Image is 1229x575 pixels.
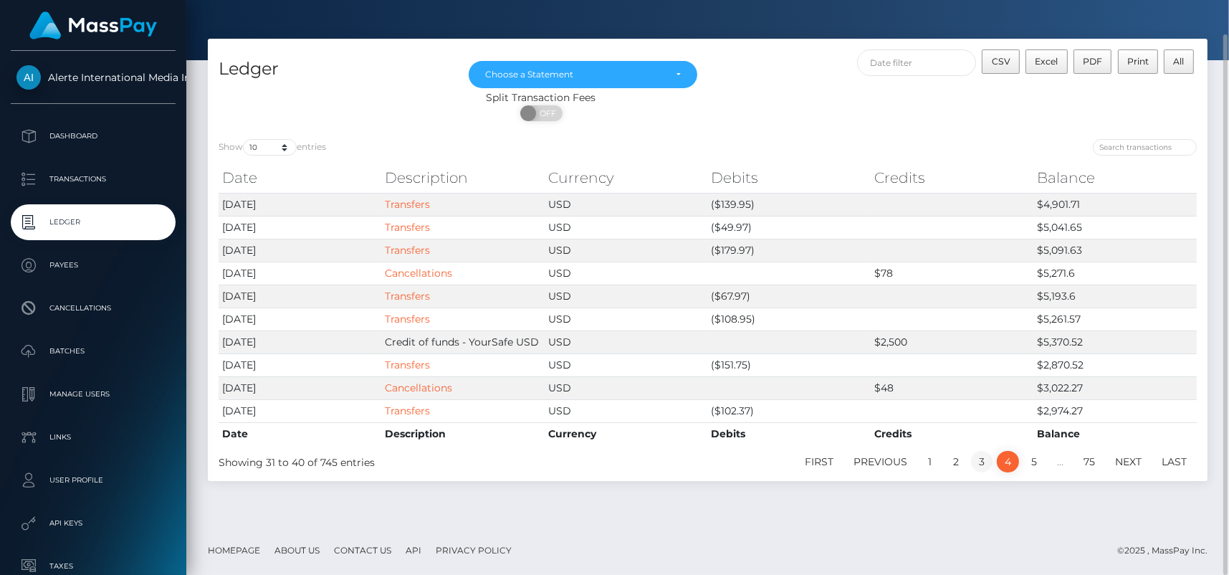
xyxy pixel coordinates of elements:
div: © 2025 , MassPay Inc. [1117,543,1218,559]
th: Description [382,163,545,192]
p: Ledger [16,212,170,233]
a: Manage Users [11,376,176,412]
td: USD [545,193,708,216]
td: [DATE] [219,239,382,262]
a: Payees [11,247,176,283]
input: Date filter [857,49,977,76]
td: $5,091.63 [1034,239,1197,262]
a: Transfers [386,221,431,234]
a: Cancellations [386,381,453,394]
td: [DATE] [219,193,382,216]
td: ($67.97) [708,285,871,308]
td: [DATE] [219,216,382,239]
p: API Keys [16,513,170,534]
td: $4,901.71 [1034,193,1197,216]
p: Dashboard [16,125,170,147]
a: Dashboard [11,118,176,154]
th: Description [382,422,545,445]
td: [DATE] [219,285,382,308]
a: Transfers [386,313,431,325]
p: Cancellations [16,298,170,319]
a: 4 [997,451,1019,472]
a: Cancellations [11,290,176,326]
th: Date [219,163,382,192]
div: Split Transaction Fees [208,90,874,105]
a: Transfers [386,404,431,417]
td: $2,974.27 [1034,399,1197,422]
a: Last [1154,451,1195,472]
a: 5 [1023,451,1045,472]
td: [DATE] [219,262,382,285]
td: [DATE] [219,399,382,422]
a: User Profile [11,462,176,498]
button: Excel [1025,49,1068,74]
td: USD [545,285,708,308]
span: All [1174,56,1185,67]
td: USD [545,308,708,331]
td: USD [545,376,708,399]
a: First [797,451,841,472]
td: USD [545,399,708,422]
td: USD [545,239,708,262]
a: Ledger [11,204,176,240]
td: ($102.37) [708,399,871,422]
td: $5,370.52 [1034,331,1197,353]
td: $5,261.57 [1034,308,1197,331]
td: USD [545,331,708,353]
a: Privacy Policy [430,539,517,561]
td: ($49.97) [708,216,871,239]
a: Transfers [386,198,431,211]
td: $78 [871,262,1034,285]
a: Transfers [386,358,431,371]
span: Print [1127,56,1149,67]
th: Debits [708,422,871,445]
p: User Profile [16,470,170,491]
span: Excel [1035,56,1058,67]
td: $5,041.65 [1034,216,1197,239]
a: 3 [971,451,993,472]
th: Balance [1034,422,1197,445]
td: [DATE] [219,331,382,353]
td: $5,193.6 [1034,285,1197,308]
p: Transactions [16,168,170,190]
td: $5,271.6 [1034,262,1197,285]
a: 75 [1076,451,1103,472]
span: PDF [1083,56,1102,67]
a: Transfers [386,290,431,303]
select: Showentries [243,139,297,156]
a: Links [11,419,176,455]
td: ($179.97) [708,239,871,262]
button: CSV [982,49,1020,74]
label: Show entries [219,139,326,156]
div: Showing 31 to 40 of 745 entries [219,450,613,470]
a: Batches [11,333,176,369]
a: Cancellations [386,267,453,280]
button: All [1164,49,1194,74]
a: Homepage [202,539,266,561]
td: USD [545,262,708,285]
th: Currency [545,422,708,445]
td: Credit of funds - YourSafe USD [382,331,545,353]
span: CSV [992,56,1010,67]
a: Contact Us [328,539,397,561]
button: Print [1118,49,1159,74]
p: Batches [16,341,170,362]
a: About Us [269,539,325,561]
a: API Keys [11,505,176,541]
a: Transfers [386,244,431,257]
th: Balance [1034,163,1197,192]
a: 2 [945,451,967,472]
div: Choose a Statement [485,69,664,80]
a: Previous [846,451,915,472]
th: Date [219,422,382,445]
span: OFF [528,105,564,121]
h4: Ledger [219,57,447,82]
td: $48 [871,376,1034,399]
span: Alerte International Media Inc. [11,71,176,84]
img: MassPay Logo [29,11,157,39]
td: [DATE] [219,376,382,399]
p: Links [16,427,170,448]
td: USD [545,353,708,376]
p: Manage Users [16,384,170,405]
td: USD [545,216,708,239]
